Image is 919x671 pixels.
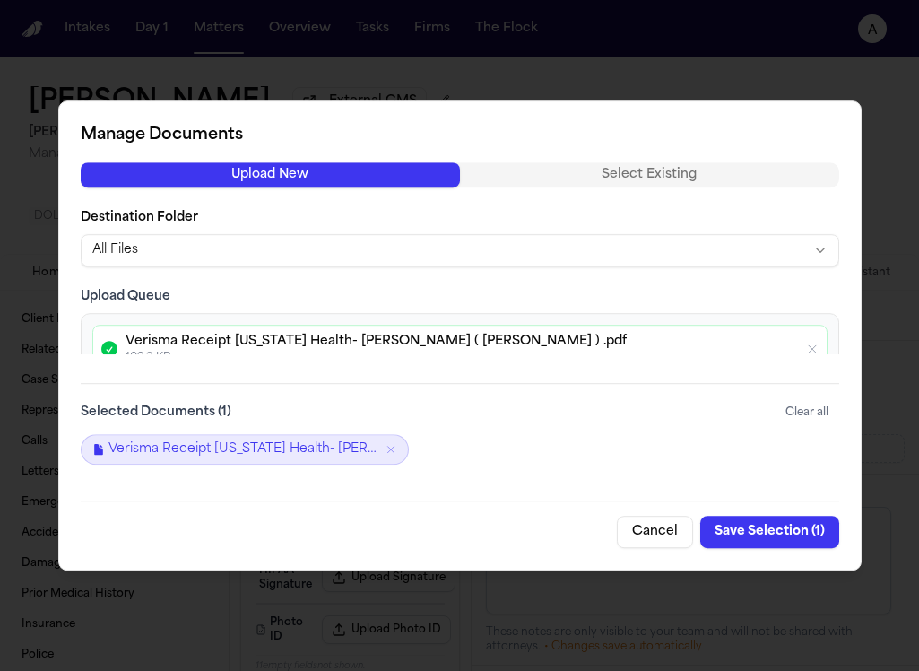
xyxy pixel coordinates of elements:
[617,516,693,548] button: Cancel
[460,162,839,187] button: Select Existing
[81,404,231,422] label: Selected Documents ( 1 )
[126,333,798,351] p: Verisma Receipt [US_STATE] Health- [PERSON_NAME] ( [PERSON_NAME] ) .pdf
[126,351,798,365] p: 102.3 KB
[81,209,839,227] label: Destination Folder
[108,440,377,458] span: Verisma Receipt [US_STATE] Health- [PERSON_NAME] ( [PERSON_NAME] ) .pdf
[700,516,839,548] button: Save Selection (1)
[81,288,839,306] h3: Upload Queue
[81,162,460,187] button: Upload New
[81,123,839,148] h2: Manage Documents
[385,443,397,456] button: Remove Verisma Receipt Texas Health- J.Clark ( Ruy Mireles ) .pdf
[775,398,839,427] button: Clear all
